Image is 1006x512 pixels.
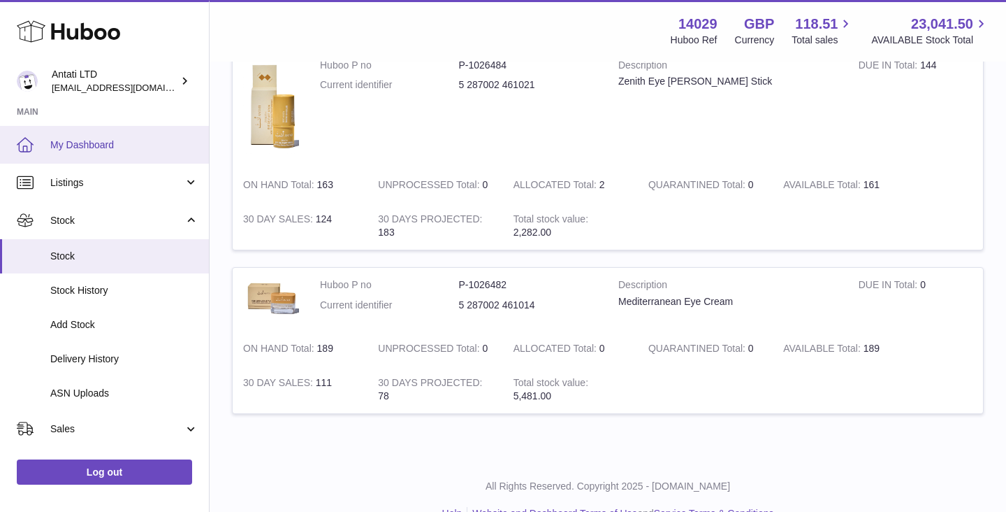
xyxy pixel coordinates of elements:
[792,34,854,47] span: Total sales
[648,343,748,357] strong: QUARANTINED Total
[378,179,482,194] strong: UNPROCESSED Total
[792,15,854,47] a: 118.51 Total sales
[378,377,482,392] strong: 30 DAYS PROJECTED
[378,213,482,228] strong: 30 DAYS PROJECTED
[378,343,482,357] strong: UNPROCESSED Total
[744,15,774,34] strong: GBP
[50,353,198,366] span: Delivery History
[50,284,198,297] span: Stock History
[618,295,838,308] div: Mediterranean Eye Cream
[367,168,502,202] td: 0
[618,75,838,88] div: Zenith Eye [PERSON_NAME] Stick
[735,34,775,47] div: Currency
[503,168,638,202] td: 2
[513,179,599,194] strong: ALLOCATED Total
[320,59,459,72] dt: Huboo P no
[783,343,863,357] strong: AVAILABLE Total
[773,168,907,202] td: 161
[320,78,459,92] dt: Current identifier
[243,343,317,357] strong: ON HAND Total
[618,59,838,76] strong: Description
[50,422,184,436] span: Sales
[618,278,838,295] strong: Description
[503,332,638,366] td: 0
[513,213,588,228] strong: Total stock value
[233,332,367,366] td: 189
[221,480,995,493] p: All Rights Reserved. Copyright 2025 - [DOMAIN_NAME]
[50,250,198,263] span: Stock
[52,68,177,94] div: Antati LTD
[871,15,989,47] a: 23,041.50 AVAILABLE Stock Total
[233,202,367,250] td: 124
[848,268,983,332] td: 0
[50,176,184,190] span: Listings
[459,278,598,292] dd: P-1026482
[320,299,459,312] dt: Current identifier
[17,460,192,485] a: Log out
[50,387,198,400] span: ASN Uploads
[50,214,184,227] span: Stock
[320,278,459,292] dt: Huboo P no
[243,377,316,392] strong: 30 DAY SALES
[859,59,920,74] strong: DUE IN Total
[648,179,748,194] strong: QUARANTINED Total
[233,366,367,413] td: 111
[17,71,38,92] img: toufic@antatiskin.com
[52,82,205,93] span: [EMAIL_ADDRESS][DOMAIN_NAME]
[848,48,983,169] td: 144
[773,332,907,366] td: 189
[367,332,502,366] td: 0
[233,168,367,202] td: 163
[795,15,838,34] span: 118.51
[678,15,717,34] strong: 14029
[50,138,198,152] span: My Dashboard
[513,343,599,357] strong: ALLOCATED Total
[748,343,754,354] span: 0
[871,34,989,47] span: AVAILABLE Stock Total
[783,179,863,194] strong: AVAILABLE Total
[50,318,198,332] span: Add Stock
[243,213,316,228] strong: 30 DAY SALES
[513,377,588,392] strong: Total stock value
[243,59,299,155] img: product image
[748,179,754,190] span: 0
[367,366,502,413] td: 78
[859,279,920,294] strong: DUE IN Total
[459,299,598,312] dd: 5 287002 461014
[513,227,552,238] span: 2,282.00
[911,15,973,34] span: 23,041.50
[459,78,598,92] dd: 5 287002 461021
[671,34,717,47] div: Huboo Ref
[513,390,552,401] span: 5,481.00
[243,179,317,194] strong: ON HAND Total
[367,202,502,250] td: 183
[459,59,598,72] dd: P-1026484
[243,278,299,318] img: product image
